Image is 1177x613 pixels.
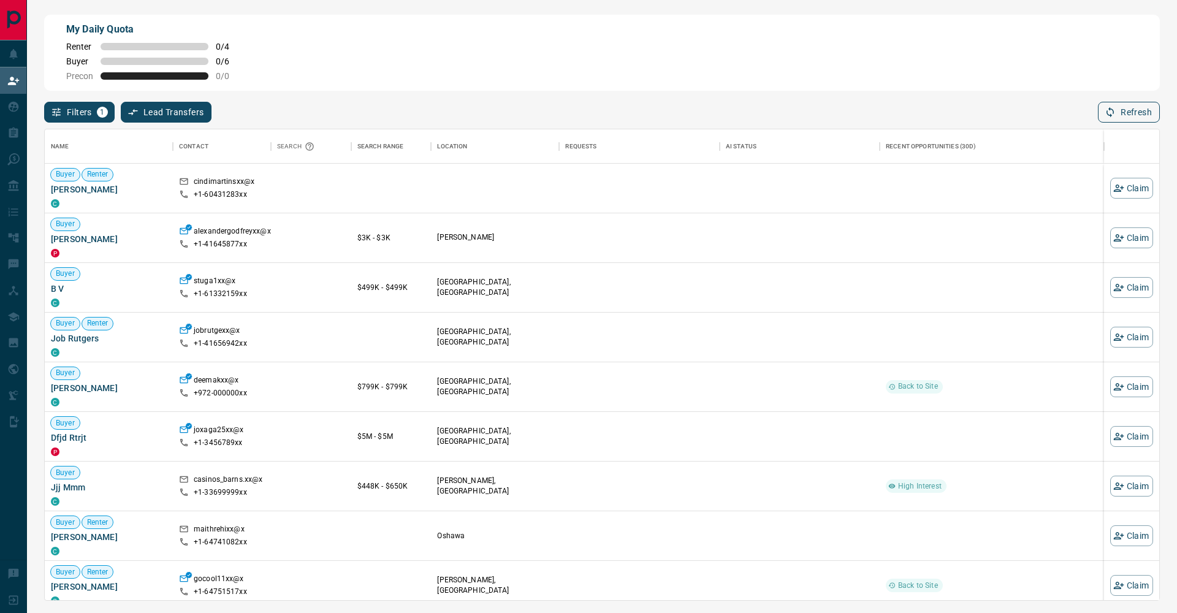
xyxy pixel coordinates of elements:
p: $499K - $499K [357,282,425,293]
div: Contact [173,129,271,164]
span: [PERSON_NAME] [51,531,167,543]
span: Dfjd Rtrjt [51,432,167,444]
p: maithrehixx@x [194,524,245,537]
span: Jjj Mmm [51,481,167,493]
div: Contact [179,129,208,164]
span: B V [51,283,167,295]
button: Claim [1110,227,1153,248]
div: property.ca [51,249,59,257]
div: AI Status [720,129,880,164]
div: condos.ca [51,497,59,506]
button: Lead Transfers [121,102,212,123]
span: [PERSON_NAME] [51,183,167,196]
span: [PERSON_NAME] [51,581,167,593]
p: +1- 61332159xx [194,289,247,299]
span: Back to Site [893,581,943,591]
div: condos.ca [51,398,59,406]
p: casinos_barns.xx@x [194,474,262,487]
button: Claim [1110,376,1153,397]
p: cindimartinsxx@x [194,177,254,189]
span: [PERSON_NAME] [51,382,167,394]
div: Recent Opportunities (30d) [880,129,1104,164]
span: Back to Site [893,381,943,392]
p: jobrutgexx@x [194,326,240,338]
button: Filters1 [44,102,115,123]
div: Search [277,129,318,164]
p: $448K - $650K [357,481,425,492]
button: Claim [1110,525,1153,546]
p: +1- 64751517xx [194,587,247,597]
button: Claim [1110,476,1153,497]
p: +1- 3456789xx [194,438,243,448]
p: $3K - $3K [357,232,425,243]
p: alexandergodfreyxx@x [194,226,271,239]
span: Buyer [51,268,80,279]
div: condos.ca [51,348,59,357]
span: 0 / 4 [216,42,243,51]
span: Buyer [51,318,80,329]
div: Search Range [351,129,432,164]
span: Renter [82,517,113,528]
p: +1- 60431283xx [194,189,247,200]
span: Buyer [51,368,80,378]
span: Buyer [51,418,80,428]
span: Buyer [51,219,80,229]
span: 0 / 0 [216,71,243,81]
button: Claim [1110,426,1153,447]
div: Search Range [357,129,404,164]
p: Oshawa [437,531,553,541]
div: condos.ca [51,547,59,555]
button: Claim [1110,327,1153,348]
p: [PERSON_NAME], [GEOGRAPHIC_DATA] [437,575,553,596]
p: [GEOGRAPHIC_DATA], [GEOGRAPHIC_DATA] [437,426,553,447]
p: [PERSON_NAME], [GEOGRAPHIC_DATA] [437,476,553,497]
span: [PERSON_NAME] [51,233,167,245]
span: Job Rutgers [51,332,167,345]
div: property.ca [51,447,59,456]
p: $799K - $799K [357,381,425,392]
span: Renter [82,567,113,577]
div: Name [51,129,69,164]
div: Location [431,129,559,164]
div: condos.ca [51,199,59,208]
p: +1- 41645877xx [194,239,247,249]
span: Renter [82,318,113,329]
div: Location [437,129,467,164]
div: AI Status [726,129,756,164]
button: Claim [1110,575,1153,596]
span: Renter [82,169,113,180]
div: Requests [559,129,719,164]
p: stuga1xx@x [194,276,235,289]
span: Buyer [51,567,80,577]
p: [GEOGRAPHIC_DATA], [GEOGRAPHIC_DATA] [437,277,553,298]
p: +1- 64741082xx [194,537,247,547]
p: gocool11xx@x [194,574,244,587]
p: +1- 41656942xx [194,338,247,349]
span: High Interest [893,481,947,492]
p: My Daily Quota [66,22,243,37]
div: Recent Opportunities (30d) [886,129,976,164]
span: Renter [66,42,93,51]
div: condos.ca [51,596,59,605]
p: $5M - $5M [357,431,425,442]
span: Precon [66,71,93,81]
p: +972- 000000xx [194,388,247,398]
button: Claim [1110,178,1153,199]
div: Requests [565,129,596,164]
span: Buyer [66,56,93,66]
p: [GEOGRAPHIC_DATA], [GEOGRAPHIC_DATA] [437,327,553,348]
span: 0 / 6 [216,56,243,66]
span: Buyer [51,169,80,180]
span: Buyer [51,468,80,478]
p: joxaga25xx@x [194,425,244,438]
button: Refresh [1098,102,1160,123]
button: Claim [1110,277,1153,298]
p: deemakxx@x [194,375,238,388]
p: [GEOGRAPHIC_DATA], [GEOGRAPHIC_DATA] [437,376,553,397]
div: condos.ca [51,299,59,307]
span: Buyer [51,517,80,528]
p: [PERSON_NAME] [437,232,553,243]
p: +1- 33699999xx [194,487,247,498]
span: 1 [98,108,107,116]
div: Name [45,129,173,164]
